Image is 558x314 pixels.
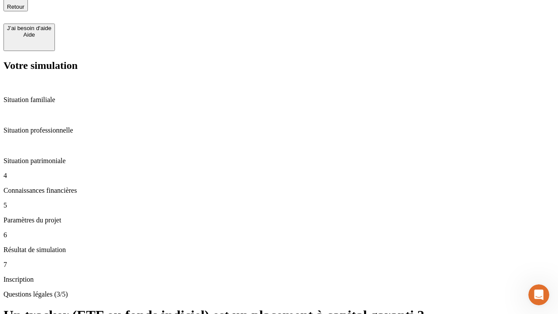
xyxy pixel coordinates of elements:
button: J’ai besoin d'aideAide [3,24,55,51]
p: Paramètres du projet [3,216,555,224]
p: Inscription [3,276,555,283]
p: 4 [3,172,555,180]
p: Situation patrimoniale [3,157,555,165]
p: Situation familiale [3,96,555,104]
p: 6 [3,231,555,239]
div: J’ai besoin d'aide [7,25,51,31]
p: Situation professionnelle [3,126,555,134]
p: 7 [3,261,555,269]
p: Résultat de simulation [3,246,555,254]
div: Aide [7,31,51,38]
p: Connaissances financières [3,187,555,195]
p: Questions légales (3/5) [3,290,555,298]
iframe: Intercom live chat [528,284,549,305]
p: 5 [3,201,555,209]
h2: Votre simulation [3,60,555,72]
span: Retour [7,3,24,10]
